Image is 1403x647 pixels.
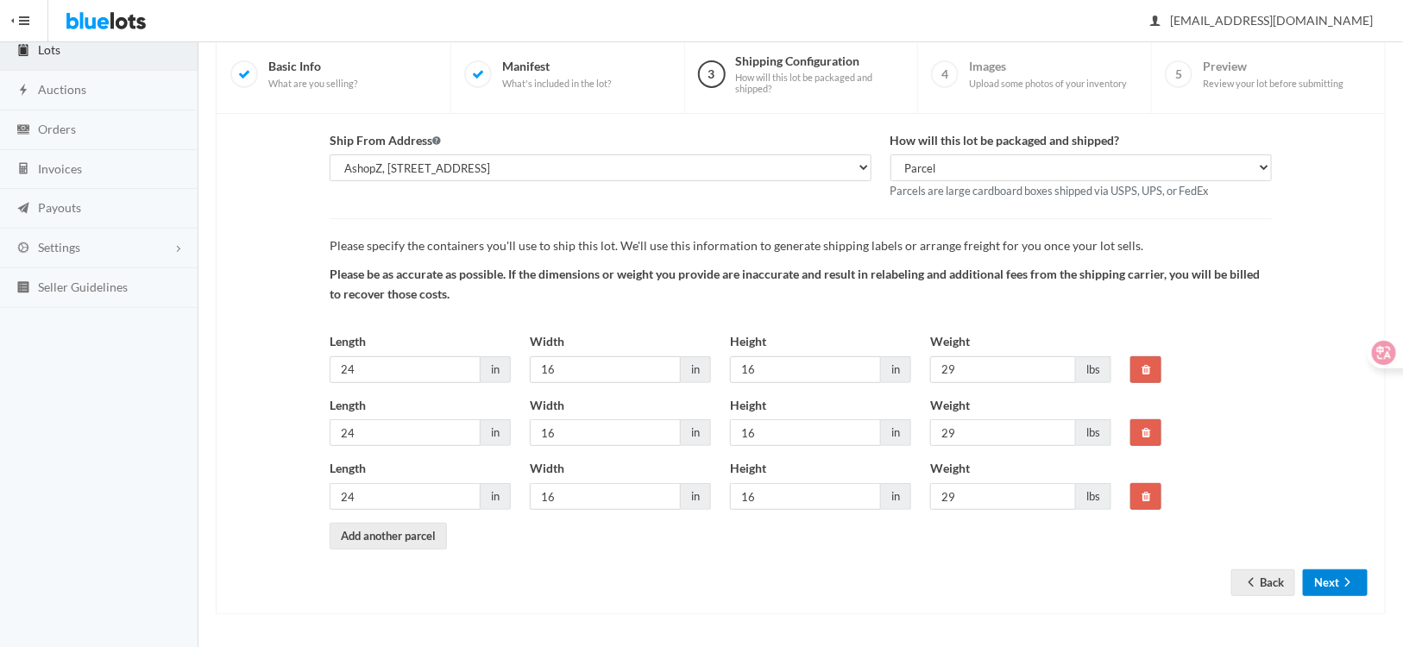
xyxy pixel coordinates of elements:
[330,267,1260,301] strong: Please be as accurate as possible. If the dimensions or weight you provide are inaccurate and res...
[930,332,970,352] label: Weight
[890,131,1120,151] label: How will this lot be packaged and shipped?
[881,356,911,383] span: in
[502,78,611,90] span: What's included in the lot?
[730,332,766,352] label: Height
[15,43,32,60] ion-icon: clipboard
[502,59,611,89] span: Manifest
[736,72,904,95] span: How will this lot be packaged and shipped?
[38,280,128,294] span: Seller Guidelines
[530,396,564,416] label: Width
[736,53,904,95] span: Shipping Configuration
[698,60,726,88] span: 3
[15,280,32,297] ion-icon: list box
[1165,60,1192,88] span: 5
[681,483,711,510] span: in
[481,356,511,383] span: in
[1151,13,1373,28] span: [EMAIL_ADDRESS][DOMAIN_NAME]
[881,419,911,446] span: in
[15,161,32,178] ion-icon: calculator
[1243,575,1260,592] ion-icon: arrow back
[730,459,766,479] label: Height
[530,459,564,479] label: Width
[1203,78,1343,90] span: Review your lot before submitting
[890,184,1209,198] small: Parcels are large cardboard boxes shipped via USPS, UPS, or FedEx
[930,459,970,479] label: Weight
[15,241,32,257] ion-icon: cog
[38,122,76,136] span: Orders
[1076,483,1111,510] span: lbs
[481,483,511,510] span: in
[1203,59,1343,89] span: Preview
[530,332,564,352] label: Width
[681,419,711,446] span: in
[881,483,911,510] span: in
[1147,14,1164,30] ion-icon: person
[681,356,711,383] span: in
[268,78,357,90] span: What are you selling?
[38,82,86,97] span: Auctions
[330,236,1271,256] p: Please specify the containers you'll use to ship this lot. We'll use this information to generate...
[969,59,1127,89] span: Images
[1076,419,1111,446] span: lbs
[1339,575,1356,592] ion-icon: arrow forward
[38,161,82,176] span: Invoices
[38,240,80,254] span: Settings
[330,396,366,416] label: Length
[330,459,366,479] label: Length
[1231,569,1295,596] a: arrow backBack
[38,42,60,57] span: Lots
[268,59,357,89] span: Basic Info
[969,78,1127,90] span: Upload some photos of your inventory
[1076,356,1111,383] span: lbs
[481,419,511,446] span: in
[930,396,970,416] label: Weight
[38,200,81,215] span: Payouts
[15,201,32,217] ion-icon: paper plane
[1303,569,1368,596] button: Nextarrow forward
[330,332,366,352] label: Length
[330,131,441,151] label: Ship From Address
[330,523,447,550] a: Add another parcel
[730,396,766,416] label: Height
[931,60,959,88] span: 4
[15,83,32,99] ion-icon: flash
[15,122,32,139] ion-icon: cash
